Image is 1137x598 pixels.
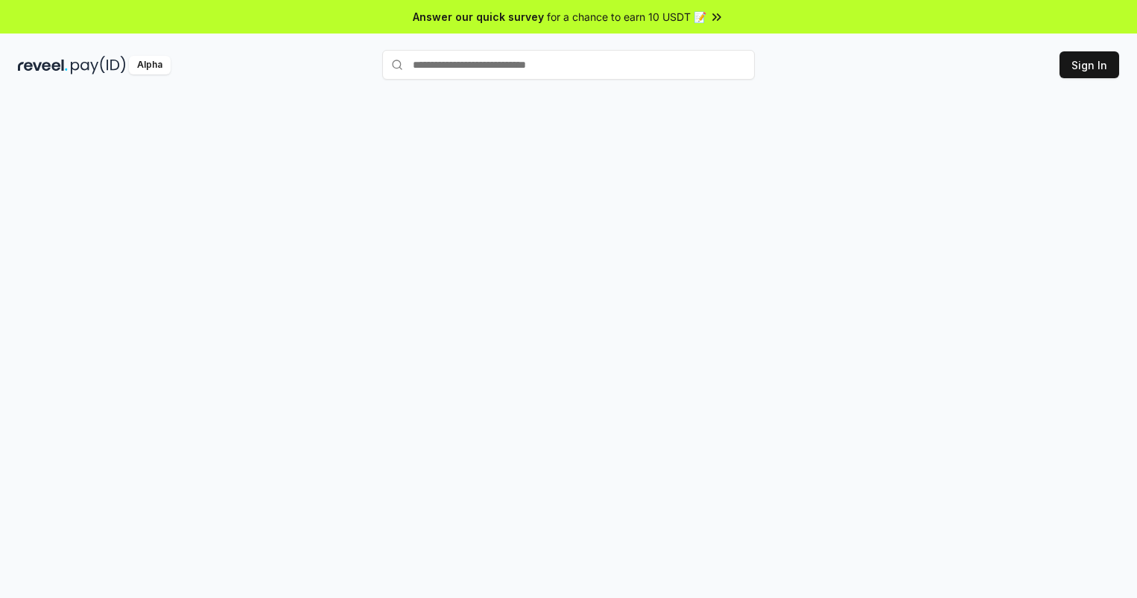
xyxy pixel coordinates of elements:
span: Answer our quick survey [413,9,544,25]
div: Alpha [129,56,171,74]
img: reveel_dark [18,56,68,74]
button: Sign In [1060,51,1119,78]
span: for a chance to earn 10 USDT 📝 [547,9,706,25]
img: pay_id [71,56,126,74]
